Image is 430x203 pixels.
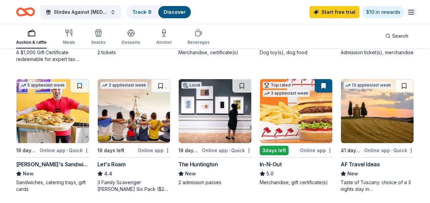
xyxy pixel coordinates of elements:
[16,26,47,48] button: Auction & raffle
[122,26,140,48] button: Desserts
[16,79,89,193] a: Image for Ike's Sandwiches5 applieslast week18 days leftOnline app•Quick[PERSON_NAME]'s Sandwiche...
[260,49,333,56] div: Dog toy(s), dog food
[98,79,170,143] img: Image for Let's Roam
[91,26,105,48] button: Snacks
[266,170,273,178] span: 5.0
[185,170,196,178] span: New
[100,82,147,89] div: 3 applies last week
[178,49,252,56] div: Merchandise, certificate(s)
[391,148,392,153] span: •
[187,40,210,45] div: Beverages
[187,26,210,48] button: Beverages
[126,5,191,19] button: Track· 8Discover
[300,146,333,155] div: Online app
[260,179,333,186] div: Merchandise, gift certificate(s)
[23,170,34,178] span: New
[380,29,414,43] button: Search
[178,160,218,168] div: The Huntington
[16,146,38,155] div: 18 days left
[202,146,252,155] div: Online app Quick
[178,179,252,186] div: 2 admission passes
[54,8,107,16] span: Stirdes Against [MEDICAL_DATA], Second Annual Walk
[341,49,414,56] div: Admission ticket(s), merchandise
[260,146,289,155] div: 3 days left
[16,40,47,45] div: Auction & raffle
[19,82,66,89] div: 5 applies last week
[179,79,251,143] img: Image for The Huntington
[122,40,140,45] div: Desserts
[344,82,392,89] div: 13 applies last week
[341,79,414,193] a: Image for AF Travel Ideas13 applieslast week41 days leftOnline app•QuickAF Travel IdeasNewTaste o...
[156,40,171,45] div: Alcohol
[132,9,152,15] a: Track· 8
[97,146,124,155] div: 18 days left
[260,79,333,143] img: Image for In-N-Out
[40,5,121,19] button: Stirdes Against [MEDICAL_DATA], Second Annual Walk
[341,79,414,143] img: Image for AF Travel Ideas
[156,26,171,48] button: Alcohol
[260,160,282,168] div: In-N-Out
[16,49,89,63] div: A $1,000 Gift Certificate redeemable for expert tax preparation or tax resolution services—recipi...
[341,146,363,155] div: 41 days left
[178,146,201,155] div: 18 days left
[40,146,89,155] div: Online app Quick
[392,32,408,40] span: Search
[362,6,404,18] a: $10 in rewards
[229,148,230,153] span: •
[97,79,171,193] a: Image for Let's Roam3 applieslast week18 days leftOnline appLet's Roam4.43 Family Scavenger [PERS...
[178,79,252,186] a: Image for The HuntingtonLocal18 days leftOnline app•QuickThe HuntingtonNew2 admission passes
[260,79,333,186] a: Image for In-N-OutTop rated3 applieslast week3days leftOnline appIn-N-Out5.0Merchandise, gift cer...
[91,40,105,45] div: Snacks
[164,9,185,15] a: Discover
[63,40,75,45] div: Meals
[341,160,380,168] div: AF Travel Ideas
[63,26,75,48] button: Meals
[138,146,170,155] div: Online app
[67,148,68,153] span: •
[309,6,359,18] a: Start free trial
[104,170,112,178] span: 4.4
[16,79,89,143] img: Image for Ike's Sandwiches
[16,179,89,193] div: Sandwiches, catering trays, gift cards
[16,4,35,20] a: Home
[364,146,414,155] div: Online app Quick
[97,160,126,168] div: Let's Roam
[341,179,414,193] div: Taste of Tuscany: choice of a 3 nights stay in [GEOGRAPHIC_DATA] or a 5 night stay in [GEOGRAPHIC...
[97,179,171,193] div: 3 Family Scavenger [PERSON_NAME] Six Pack ($270 Value), 2 Date Night Scavenger [PERSON_NAME] Two ...
[97,49,171,56] div: 2 tickets
[263,90,310,97] div: 3 applies last week
[16,160,89,168] div: [PERSON_NAME]'s Sandwiches
[347,170,358,178] span: New
[181,82,202,89] div: Local
[263,82,292,89] div: Top rated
